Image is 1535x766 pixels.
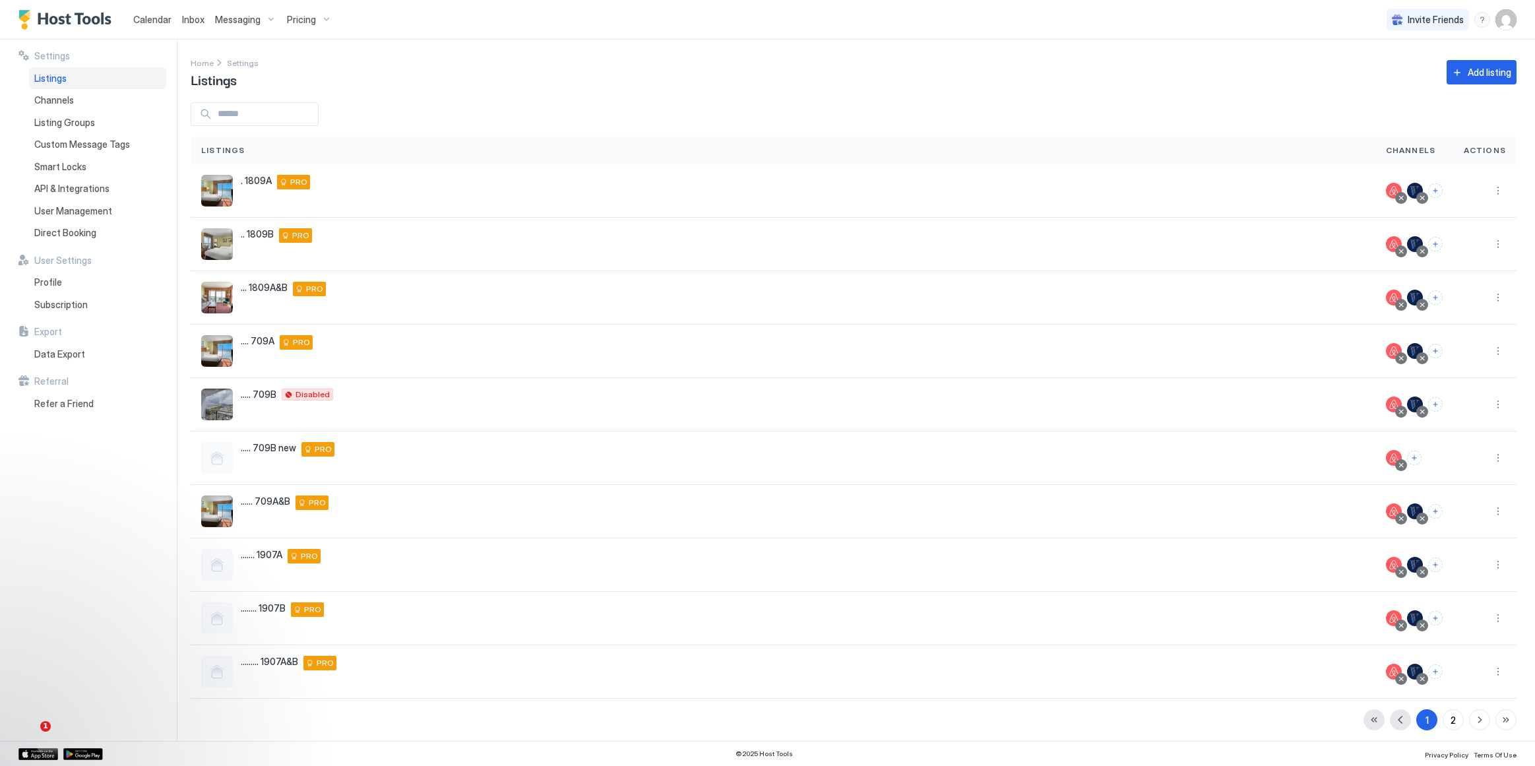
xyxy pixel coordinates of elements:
[1490,610,1506,626] button: More options
[301,550,318,562] span: PRO
[1428,558,1443,572] button: Connect channels
[34,398,94,410] span: Refer a Friend
[1490,236,1506,252] div: menu
[1490,290,1506,305] button: More options
[29,200,166,222] a: User Management
[191,69,237,89] span: Listings
[1407,451,1422,465] button: Connect channels
[1408,14,1464,26] span: Invite Friends
[63,748,103,760] div: Google Play Store
[1474,747,1517,761] a: Terms Of Use
[13,721,45,753] iframe: To enrich screen reader interactions, please activate Accessibility in Grammarly extension settings
[29,393,166,415] a: Refer a Friend
[29,271,166,294] a: Profile
[1474,751,1517,759] span: Terms Of Use
[34,50,70,62] span: Settings
[1490,450,1506,466] div: menu
[201,389,233,420] div: listing image
[290,176,307,188] span: PRO
[29,89,166,112] a: Channels
[227,55,259,69] div: Breadcrumb
[1490,397,1506,412] div: menu
[191,55,214,69] div: Breadcrumb
[1490,343,1506,359] div: menu
[1428,237,1443,251] button: Connect channels
[1464,144,1506,156] span: Actions
[40,721,51,732] span: 1
[29,112,166,134] a: Listing Groups
[29,294,166,316] a: Subscription
[34,161,86,173] span: Smart Locks
[293,336,310,348] span: PRO
[34,117,95,129] span: Listing Groups
[201,228,233,260] div: listing image
[1428,344,1443,358] button: Connect channels
[182,13,204,26] a: Inbox
[29,177,166,200] a: API & Integrations
[304,604,321,616] span: PRO
[29,67,166,90] a: Listings
[241,602,286,614] span: ........ 1907B
[201,144,245,156] span: Listings
[18,748,58,760] a: App Store
[201,282,233,313] div: listing image
[292,230,309,241] span: PRO
[1468,65,1511,79] div: Add listing
[212,103,318,125] input: Input Field
[1490,183,1506,199] button: More options
[1490,343,1506,359] button: More options
[34,276,62,288] span: Profile
[241,495,290,507] span: ...... 709A&B
[1428,504,1443,519] button: Connect channels
[241,549,282,561] span: ....... 1907A
[315,443,332,455] span: PRO
[1428,397,1443,412] button: Connect channels
[736,750,793,758] span: © 2025 Host Tools
[241,175,272,187] span: . 1809A
[1495,9,1517,30] div: User profile
[1490,183,1506,199] div: menu
[1416,709,1437,730] button: 1
[1490,557,1506,573] div: menu
[34,205,112,217] span: User Management
[1490,503,1506,519] div: menu
[29,156,166,178] a: Smart Locks
[227,55,259,69] a: Settings
[227,58,259,68] span: Settings
[29,222,166,244] a: Direct Booking
[34,326,62,338] span: Export
[306,283,323,295] span: PRO
[1490,664,1506,680] div: menu
[241,442,296,454] span: ..... 709B new
[1428,290,1443,305] button: Connect channels
[1451,713,1456,727] div: 2
[241,335,274,347] span: .... 709A
[1490,664,1506,680] button: More options
[1474,12,1490,28] div: menu
[201,175,233,207] div: listing image
[309,497,326,509] span: PRO
[34,227,96,239] span: Direct Booking
[34,348,85,360] span: Data Export
[287,14,316,26] span: Pricing
[241,389,276,400] span: ..... 709B
[29,343,166,366] a: Data Export
[10,638,274,730] iframe: Intercom notifications message
[34,375,69,387] span: Referral
[18,10,117,30] div: Host Tools Logo
[29,133,166,156] a: Custom Message Tags
[215,14,261,26] span: Messaging
[1490,557,1506,573] button: More options
[1428,664,1443,679] button: Connect channels
[133,13,172,26] a: Calendar
[201,495,233,527] div: listing image
[241,228,274,240] span: .. 1809B
[1425,713,1429,727] div: 1
[1490,290,1506,305] div: menu
[182,14,204,25] span: Inbox
[1490,450,1506,466] button: More options
[1490,236,1506,252] button: More options
[241,282,288,294] span: ... 1809A&B
[1490,397,1506,412] button: More options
